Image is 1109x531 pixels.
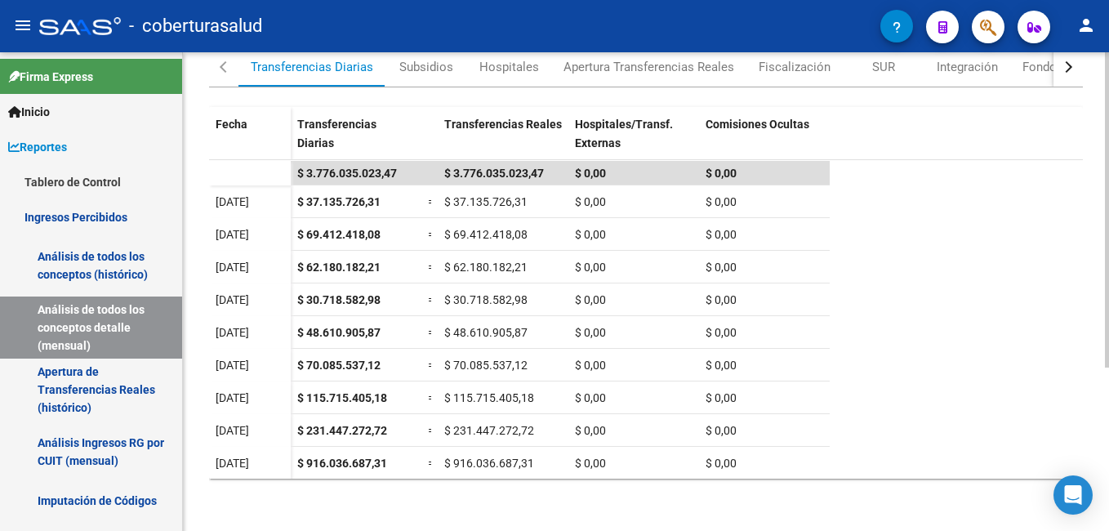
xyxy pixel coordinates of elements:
span: = [428,261,434,274]
span: $ 0,00 [706,424,737,437]
span: $ 0,00 [706,261,737,274]
span: Transferencias Reales [444,118,562,131]
span: Firma Express [8,68,93,86]
span: [DATE] [216,359,249,372]
span: [DATE] [216,228,249,241]
span: = [428,228,434,241]
span: = [428,391,434,404]
span: [DATE] [216,195,249,208]
span: $ 0,00 [575,195,606,208]
span: $ 30.718.582,98 [297,293,381,306]
span: [DATE] [216,391,249,404]
span: [DATE] [216,424,249,437]
span: $ 70.085.537,12 [297,359,381,372]
span: $ 0,00 [575,457,606,470]
span: $ 0,00 [706,167,737,180]
span: Hospitales/Transf. Externas [575,118,673,149]
span: $ 37.135.726,31 [297,195,381,208]
div: Subsidios [399,58,453,76]
span: $ 0,00 [706,359,737,372]
div: Transferencias Diarias [251,58,373,76]
span: $ 48.610.905,87 [444,326,528,339]
span: $ 0,00 [575,167,606,180]
div: SUR [872,58,895,76]
span: [DATE] [216,326,249,339]
div: Hospitales [479,58,539,76]
span: $ 48.610.905,87 [297,326,381,339]
span: = [428,359,434,372]
div: Open Intercom Messenger [1053,475,1093,515]
span: $ 3.776.035.023,47 [297,167,397,180]
span: $ 916.036.687,31 [297,457,387,470]
span: $ 0,00 [706,391,737,404]
span: Reportes [8,138,67,156]
span: $ 115.715.405,18 [297,391,387,404]
span: $ 37.135.726,31 [444,195,528,208]
span: $ 0,00 [706,326,737,339]
span: $ 0,00 [575,359,606,372]
datatable-header-cell: Comisiones Ocultas [699,107,830,176]
span: $ 69.412.418,08 [444,228,528,241]
span: $ 0,00 [575,293,606,306]
span: $ 0,00 [706,457,737,470]
span: $ 0,00 [706,195,737,208]
datatable-header-cell: Fecha [209,107,291,176]
span: [DATE] [216,293,249,306]
datatable-header-cell: Hospitales/Transf. Externas [568,107,699,176]
span: $ 0,00 [575,326,606,339]
span: Comisiones Ocultas [706,118,809,131]
span: [DATE] [216,261,249,274]
span: $ 70.085.537,12 [444,359,528,372]
datatable-header-cell: Transferencias Reales [438,107,568,176]
span: $ 30.718.582,98 [444,293,528,306]
span: $ 0,00 [575,228,606,241]
div: Integración [937,58,998,76]
span: $ 0,00 [575,391,606,404]
span: $ 62.180.182,21 [444,261,528,274]
span: = [428,457,434,470]
span: = [428,195,434,208]
datatable-header-cell: Transferencias Diarias [291,107,421,176]
mat-icon: person [1076,16,1096,35]
span: $ 62.180.182,21 [297,261,381,274]
span: = [428,293,434,306]
span: $ 0,00 [706,228,737,241]
div: Fiscalización [759,58,831,76]
span: Transferencias Diarias [297,118,376,149]
span: $ 916.036.687,31 [444,457,534,470]
span: $ 3.776.035.023,47 [444,167,544,180]
span: = [428,424,434,437]
span: [DATE] [216,457,249,470]
span: $ 69.412.418,08 [297,228,381,241]
div: Apertura Transferencias Reales [563,58,734,76]
span: $ 0,00 [575,261,606,274]
span: $ 231.447.272,72 [297,424,387,437]
span: Inicio [8,103,50,121]
span: $ 0,00 [575,424,606,437]
span: $ 115.715.405,18 [444,391,534,404]
span: - coberturasalud [129,8,262,44]
span: = [428,326,434,339]
span: $ 0,00 [706,293,737,306]
mat-icon: menu [13,16,33,35]
span: $ 231.447.272,72 [444,424,534,437]
span: Fecha [216,118,247,131]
